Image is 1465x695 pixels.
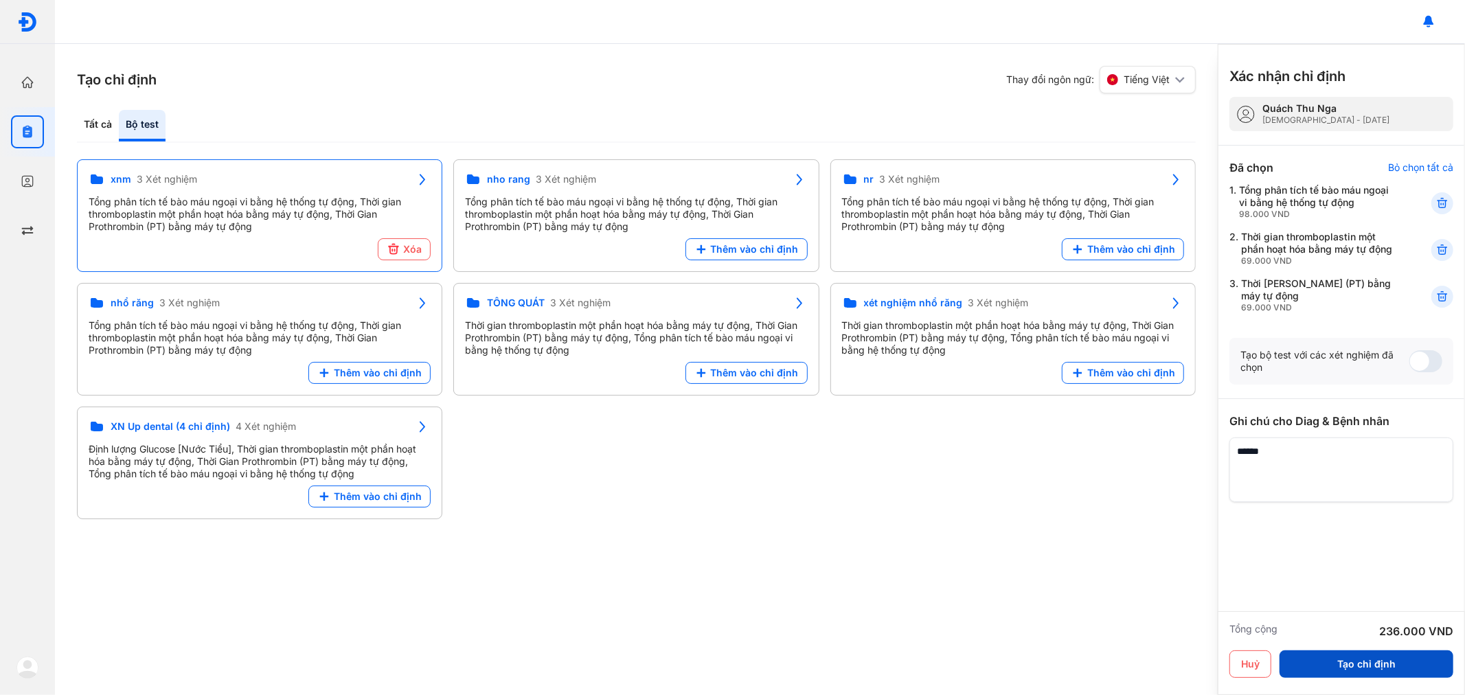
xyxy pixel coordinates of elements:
div: 2. [1229,231,1398,266]
button: Tạo chỉ định [1280,650,1453,678]
div: Tất cả [77,110,119,141]
span: nhổ răng [111,297,154,309]
div: Thời gian thromboplastin một phần hoạt hóa bằng máy tự động, Thời Gian Prothrombin (PT) bằng máy ... [842,319,1184,356]
div: Đã chọn [1229,159,1273,176]
h3: Xác nhận chỉ định [1229,67,1345,86]
span: TỔNG QUÁT [487,297,545,309]
span: XN Up dental (4 chỉ định) [111,420,230,433]
div: 3. [1229,277,1398,313]
button: Huỷ [1229,650,1271,678]
span: Thêm vào chỉ định [1087,367,1175,379]
div: Thời gian thromboplastin một phần hoạt hóa bằng máy tự động [1241,231,1398,266]
div: 69.000 VND [1241,255,1398,266]
button: Thêm vào chỉ định [308,486,431,508]
div: 98.000 VND [1239,209,1398,220]
div: Bộ test [119,110,166,141]
div: Thời gian thromboplastin một phần hoạt hóa bằng máy tự động, Thời Gian Prothrombin (PT) bằng máy ... [465,319,807,356]
span: Xóa [403,243,422,255]
span: Tiếng Việt [1124,73,1170,86]
div: 236.000 VND [1379,623,1453,639]
span: Thêm vào chỉ định [1087,243,1175,255]
img: logo [17,12,38,32]
span: 3 Xét nghiệm [137,173,197,185]
span: 3 Xét nghiệm [159,297,220,309]
button: Thêm vào chỉ định [1062,362,1184,384]
div: Thời [PERSON_NAME] (PT) bằng máy tự động [1241,277,1398,313]
span: Thêm vào chỉ định [334,367,422,379]
span: 3 Xét nghiệm [880,173,940,185]
div: Tổng phân tích tế bào máu ngoại vi bằng hệ thống tự động, Thời gian thromboplastin một phần hoạt ... [465,196,807,233]
span: xnm [111,173,131,185]
button: Xóa [378,238,431,260]
button: Thêm vào chỉ định [308,362,431,384]
span: Thêm vào chỉ định [711,243,799,255]
div: Quách Thu Nga [1262,102,1389,115]
div: Thay đổi ngôn ngữ: [1006,66,1196,93]
div: 69.000 VND [1241,302,1398,313]
span: 3 Xét nghiệm [536,173,596,185]
span: 3 Xét nghiệm [968,297,1029,309]
span: Thêm vào chỉ định [334,490,422,503]
button: Thêm vào chỉ định [685,238,808,260]
div: Tổng cộng [1229,623,1277,639]
span: Thêm vào chỉ định [711,367,799,379]
span: 3 Xét nghiệm [550,297,611,309]
span: 4 Xét nghiệm [236,420,296,433]
span: nho rang [487,173,530,185]
div: [DEMOGRAPHIC_DATA] - [DATE] [1262,115,1389,126]
div: Tổng phân tích tế bào máu ngoại vi bằng hệ thống tự động, Thời gian thromboplastin một phần hoạt ... [89,196,431,233]
img: logo [16,657,38,679]
span: nr [864,173,874,185]
div: 1. [1229,184,1398,220]
button: Thêm vào chỉ định [1062,238,1184,260]
div: Định lượng Glucose [Nước Tiểu], Thời gian thromboplastin một phần hoạt hóa bằng máy tự động, Thời... [89,443,431,480]
span: xét nghiệm nhổ răng [864,297,963,309]
div: Tổng phân tích tế bào máu ngoại vi bằng hệ thống tự động [1239,184,1398,220]
button: Thêm vào chỉ định [685,362,808,384]
div: Ghi chú cho Diag & Bệnh nhân [1229,413,1453,429]
div: Tổng phân tích tế bào máu ngoại vi bằng hệ thống tự động, Thời gian thromboplastin một phần hoạt ... [842,196,1184,233]
div: Tổng phân tích tế bào máu ngoại vi bằng hệ thống tự động, Thời gian thromboplastin một phần hoạt ... [89,319,431,356]
div: Tạo bộ test với các xét nghiệm đã chọn [1240,349,1409,374]
h3: Tạo chỉ định [77,70,157,89]
div: Bỏ chọn tất cả [1388,161,1453,174]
